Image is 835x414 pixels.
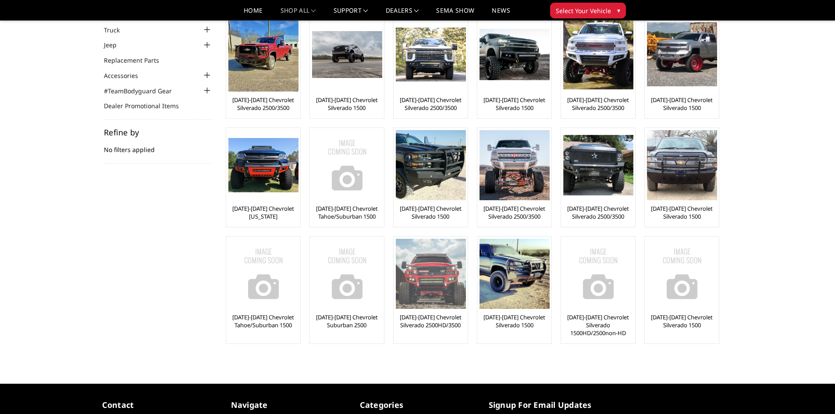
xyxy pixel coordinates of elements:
[104,86,183,96] a: #TeamBodyguard Gear
[104,128,213,136] h5: Refine by
[563,239,633,309] img: No Image
[480,96,549,112] a: [DATE]-[DATE] Chevrolet Silverado 1500
[647,205,717,220] a: [DATE]-[DATE] Chevrolet Silverado 1500
[228,205,298,220] a: [DATE]-[DATE] Chevrolet [US_STATE]
[556,6,611,15] span: Select Your Vehicle
[104,101,190,110] a: Dealer Promotional Items
[281,7,316,20] a: shop all
[492,7,510,20] a: News
[436,7,474,20] a: SEMA Show
[244,7,263,20] a: Home
[312,130,382,200] img: No Image
[396,96,465,112] a: [DATE]-[DATE] Chevrolet Silverado 2500/3500
[386,7,419,20] a: Dealers
[312,96,382,112] a: [DATE]-[DATE] Chevrolet Silverado 1500
[563,96,633,112] a: [DATE]-[DATE] Chevrolet Silverado 2500/3500
[563,205,633,220] a: [DATE]-[DATE] Chevrolet Silverado 2500/3500
[104,128,213,163] div: No filters applied
[228,313,298,329] a: [DATE]-[DATE] Chevrolet Tahoe/Suburban 1500
[228,96,298,112] a: [DATE]-[DATE] Chevrolet Silverado 2500/3500
[312,205,382,220] a: [DATE]-[DATE] Chevrolet Tahoe/Suburban 1500
[396,313,465,329] a: [DATE]-[DATE] Chevrolet Silverado 2500HD/3500
[104,56,170,65] a: Replacement Parts
[104,40,128,50] a: Jeep
[228,239,298,309] a: No Image
[489,399,604,411] h5: signup for email updates
[360,399,476,411] h5: Categories
[550,3,626,18] button: Select Your Vehicle
[396,205,465,220] a: [DATE]-[DATE] Chevrolet Silverado 1500
[312,239,382,309] img: No Image
[563,313,633,337] a: [DATE]-[DATE] Chevrolet Silverado 1500HD/2500non-HD
[480,313,549,329] a: [DATE]-[DATE] Chevrolet Silverado 1500
[104,25,131,35] a: Truck
[617,6,620,15] span: ▾
[647,239,717,309] img: No Image
[231,399,347,411] h5: Navigate
[647,96,717,112] a: [DATE]-[DATE] Chevrolet Silverado 1500
[228,239,298,309] img: No Image
[647,313,717,329] a: [DATE]-[DATE] Chevrolet Silverado 1500
[104,71,149,80] a: Accessories
[480,205,549,220] a: [DATE]-[DATE] Chevrolet Silverado 2500/3500
[334,7,368,20] a: Support
[102,399,218,411] h5: contact
[312,313,382,329] a: [DATE]-[DATE] Chevrolet Suburban 2500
